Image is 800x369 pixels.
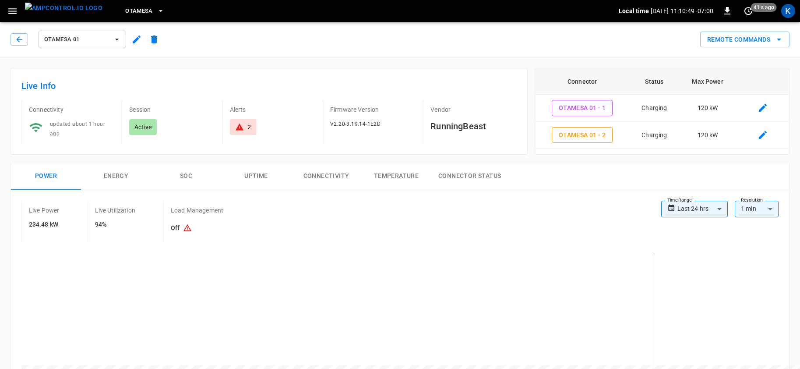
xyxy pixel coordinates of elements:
[430,105,516,114] p: Vendor
[221,162,291,190] button: Uptime
[679,68,736,95] th: Max Power
[50,121,105,137] span: updated about 1 hour ago
[630,68,680,95] th: Status
[751,3,777,12] span: 41 s ago
[180,220,195,237] button: Existing capacity schedules won’t take effect because Load Management is turned off. To activate ...
[11,162,81,190] button: Power
[247,123,251,131] div: 2
[431,162,508,190] button: Connector Status
[552,127,613,143] button: OtaMesa 01 - 2
[39,31,126,48] button: OtaMesa 01
[741,4,755,18] button: set refresh interval
[29,206,60,215] p: Live Power
[122,3,168,20] button: OtaMesa
[735,201,779,217] div: 1 min
[630,122,680,149] td: Charging
[667,197,692,204] label: Time Range
[651,7,713,15] p: [DATE] 11:10:49 -07:00
[330,121,381,127] span: V2.20-3.19.14-1E2D
[741,197,763,204] label: Resolution
[21,79,517,93] h6: Live Info
[25,3,102,14] img: ampcontrol.io logo
[129,105,215,114] p: Session
[361,162,431,190] button: Temperature
[291,162,361,190] button: Connectivity
[619,7,649,15] p: Local time
[535,68,789,149] table: connector table
[171,206,223,215] p: Load Management
[134,123,152,131] p: Active
[81,162,151,190] button: Energy
[44,35,109,45] span: OtaMesa 01
[95,220,135,230] h6: 94%
[29,105,115,114] p: Connectivity
[125,6,153,16] span: OtaMesa
[230,105,316,114] p: Alerts
[781,4,795,18] div: profile-icon
[151,162,221,190] button: SOC
[552,100,613,116] button: OtaMesa 01 - 1
[677,201,728,217] div: Last 24 hrs
[171,220,223,237] h6: Off
[630,95,680,122] td: Charging
[95,206,135,215] p: Live Utilization
[679,95,736,122] td: 120 kW
[700,32,789,48] div: remote commands options
[330,105,416,114] p: Firmware Version
[700,32,789,48] button: Remote Commands
[535,68,630,95] th: Connector
[679,122,736,149] td: 120 kW
[29,220,60,230] h6: 234.48 kW
[430,119,516,133] h6: RunningBeast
